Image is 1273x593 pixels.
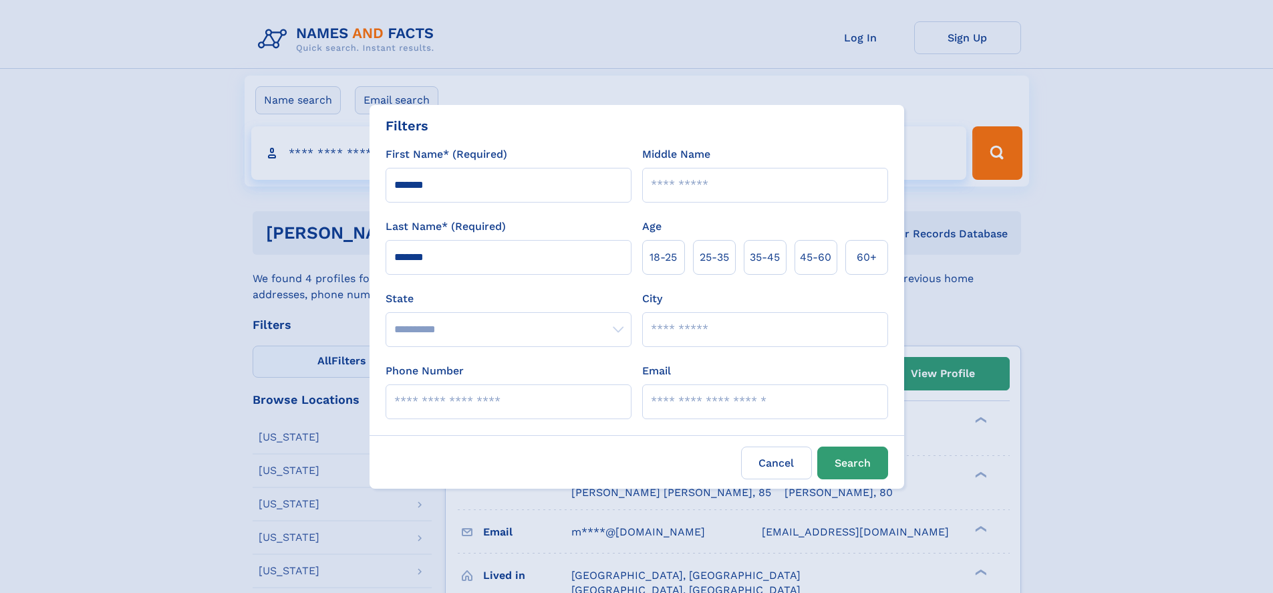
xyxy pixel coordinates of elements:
div: Filters [386,116,428,136]
span: 25‑35 [700,249,729,265]
label: Cancel [741,447,812,479]
span: 18‑25 [650,249,677,265]
span: 60+ [857,249,877,265]
span: 35‑45 [750,249,780,265]
label: Phone Number [386,363,464,379]
button: Search [817,447,888,479]
span: 45‑60 [800,249,831,265]
label: Last Name* (Required) [386,219,506,235]
label: Age [642,219,662,235]
label: City [642,291,662,307]
label: Middle Name [642,146,710,162]
label: Email [642,363,671,379]
label: First Name* (Required) [386,146,507,162]
label: State [386,291,631,307]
